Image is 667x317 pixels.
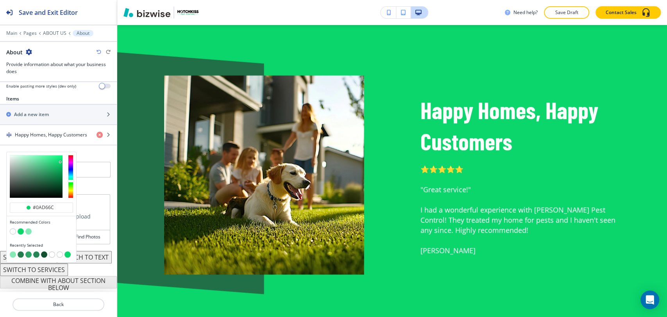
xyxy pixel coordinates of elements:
[10,219,73,225] h4: Recommended Colors
[10,242,73,248] h4: Recently Selected
[123,8,170,17] img: Bizwise Logo
[77,30,89,36] p: About
[14,111,49,118] h2: Add a new item
[420,165,621,175] p: ⭐⭐⭐⭐⭐
[43,30,66,36] button: ABOUT US
[6,61,111,75] h3: Provide information about what your business does
[513,9,538,16] h3: Need help?
[420,205,617,235] span: I had a wonderful experience with [PERSON_NAME] Pest Control! They treated my home for pests and ...
[6,48,23,56] h2: About
[57,251,112,263] button: SWITCH TO TEXT
[420,185,471,194] span: "Great service!"
[164,75,364,274] img: <p><span style="color: rgb(255, 255, 255);">Happy Homes, Happy Customers</span></p>
[544,6,589,19] button: Save Draft
[19,8,78,17] h2: Save and Exit Editor
[6,152,76,159] h2: Any Color (dev only, be careful!)
[6,132,12,138] img: Drag
[73,30,93,36] button: About
[6,83,76,89] h4: Enable pasting more styles (dev only)
[13,298,104,311] button: Back
[177,10,198,14] img: Your Logo
[606,9,637,16] p: Contact Sales
[420,246,476,255] span: [PERSON_NAME]
[640,290,659,309] div: Open Intercom Messenger
[75,233,100,240] h4: Find Photos
[13,301,104,308] p: Back
[59,230,110,244] button: Find Photos
[6,30,17,36] button: Main
[23,30,37,36] button: Pages
[15,131,87,138] h4: Happy Homes, Happy Customers
[554,9,579,16] p: Save Draft
[595,6,661,19] button: Contact Sales
[6,95,19,102] h2: Items
[420,96,603,155] span: Happy Homes, Happy Customers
